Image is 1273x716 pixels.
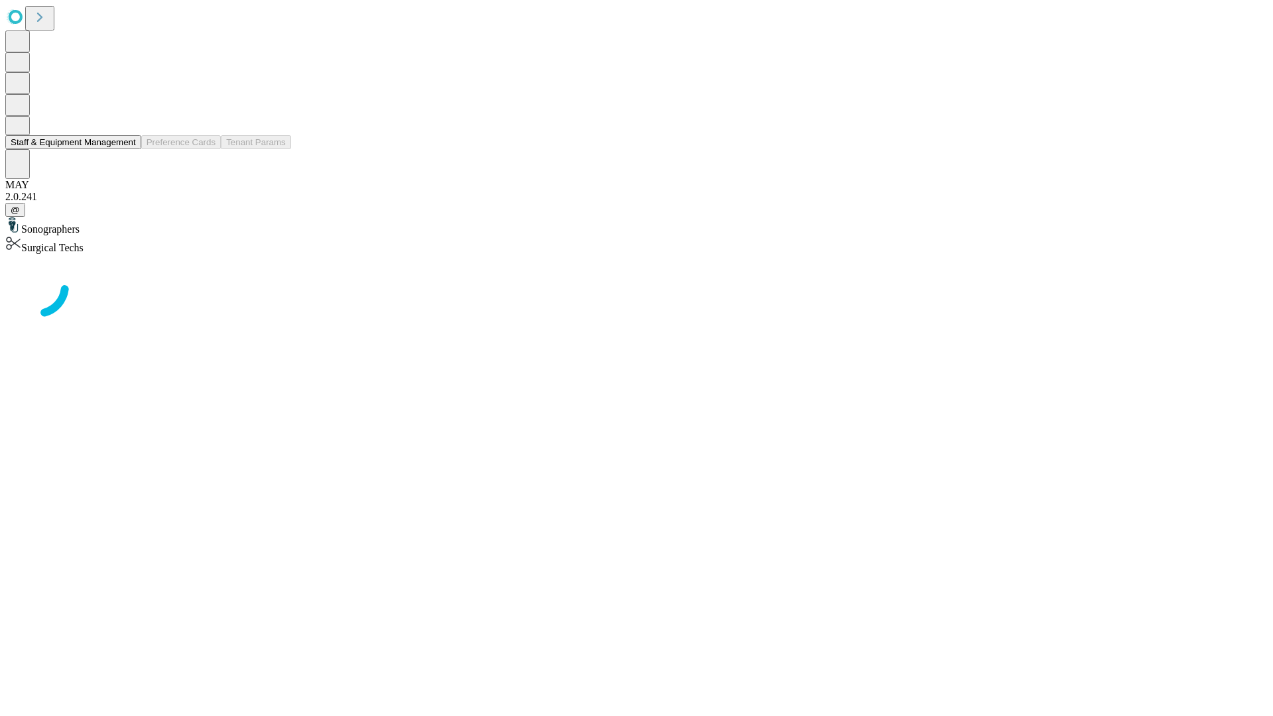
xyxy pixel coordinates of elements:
[5,179,1268,191] div: MAY
[5,191,1268,203] div: 2.0.241
[141,135,221,149] button: Preference Cards
[221,135,291,149] button: Tenant Params
[5,203,25,217] button: @
[11,205,20,215] span: @
[5,235,1268,254] div: Surgical Techs
[5,135,141,149] button: Staff & Equipment Management
[5,217,1268,235] div: Sonographers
